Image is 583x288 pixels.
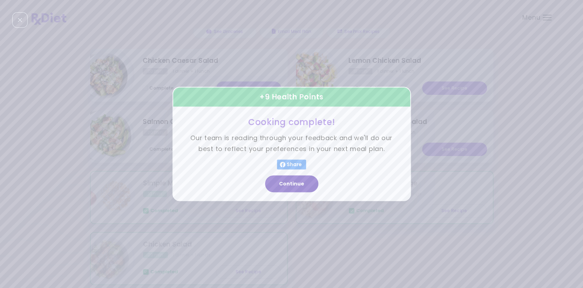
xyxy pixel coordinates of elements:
[265,176,318,192] button: Continue
[172,87,411,107] div: + 9 Health Points
[190,117,393,127] h3: Cooking complete!
[12,12,28,28] div: Close
[277,160,306,170] button: Share
[285,162,303,168] span: Share
[190,133,393,155] p: Our team is reading through your feedback and we'll do our best to reflect your preferences in yo...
